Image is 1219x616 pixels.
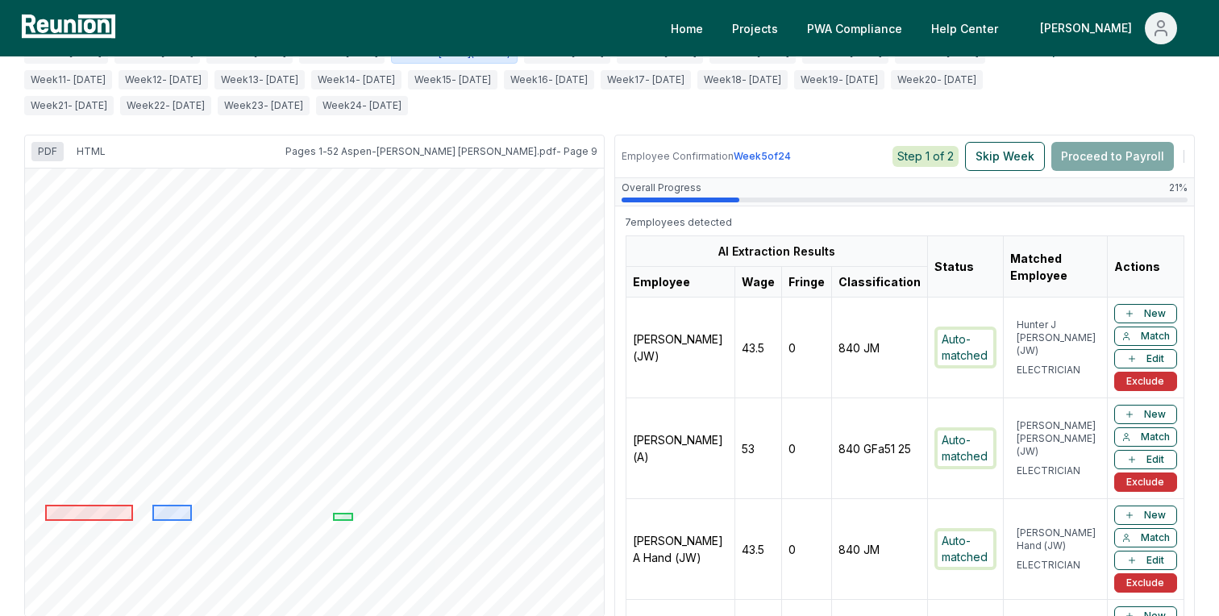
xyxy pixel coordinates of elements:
p: ELECTRICIAN [1017,364,1100,377]
button: Match [1114,427,1177,447]
p: Hunter J [PERSON_NAME] (JW) [1017,318,1100,364]
span: Overall Progress [622,181,701,194]
button: New [1114,506,1177,525]
span: Edit [1146,352,1164,365]
th: Status [928,236,1004,298]
span: Week 23 - [DATE] [218,96,310,115]
button: Match [1114,528,1177,547]
span: Week 12 - [DATE] [119,70,208,89]
button: Match [1114,327,1177,346]
span: Week 24 - [DATE] [316,96,408,115]
td: [PERSON_NAME] (A) [626,398,735,499]
td: 840 JM [831,499,927,600]
td: 43.5 [734,499,781,600]
button: Edit [1114,551,1177,570]
th: Wage [734,267,781,298]
button: [PERSON_NAME] [1027,12,1190,44]
td: 0 [781,298,831,398]
p: ELECTRICIAN [1017,559,1100,572]
span: Week 18 - [DATE] [697,70,788,89]
p: ELECTRICIAN [1017,464,1100,477]
td: 0 [781,398,831,499]
th: AI Extraction Results [626,236,928,267]
span: Week 5 of 24 [734,150,791,163]
span: Week 13 - [DATE] [214,70,305,89]
button: Exclude [1114,372,1177,391]
span: Week 20 - [DATE] [891,70,983,89]
span: New [1144,509,1166,522]
span: Week 21 - [DATE] [24,96,114,115]
a: PWA Compliance [794,12,915,44]
a: Help Center [918,12,1011,44]
span: 21 % [1169,181,1188,194]
a: Projects [719,12,791,44]
td: 0 [781,499,831,600]
span: Edit [1146,453,1164,466]
div: Auto-matched [934,528,996,570]
span: Week 19 - [DATE] [794,70,884,89]
div: 7 employees detected [625,216,732,229]
div: [PERSON_NAME] [1040,12,1138,44]
td: 840 GFa51 25 [831,398,927,499]
span: Week 17 - [DATE] [601,70,691,89]
span: Week 11 - [DATE] [24,70,112,89]
span: Pages 1-52 Aspen-[PERSON_NAME] [PERSON_NAME].pdf - Page 9 [285,145,597,157]
span: Week 22 - [DATE] [120,96,211,115]
td: [PERSON_NAME] (JW) [626,298,735,398]
button: Edit [1114,450,1177,469]
span: Employee Confirmation [622,150,734,163]
span: New [1144,307,1166,320]
span: Week 14 - [DATE] [311,70,401,89]
span: Match [1141,431,1170,443]
td: [PERSON_NAME] A Hand (JW) [626,499,735,600]
th: Matched Employee [1003,236,1107,298]
button: Edit [1114,349,1177,368]
p: [PERSON_NAME] [PERSON_NAME] (JW) [1017,419,1100,464]
span: Match [1141,531,1170,544]
a: Home [658,12,716,44]
span: Week 16 - [DATE] [504,70,594,89]
div: Auto-matched [934,327,996,368]
th: Actions [1107,236,1184,298]
button: New [1114,405,1177,424]
td: 53 [734,398,781,499]
span: Week 15 - [DATE] [408,70,497,89]
button: New [1114,304,1177,323]
td: 840 JM [831,298,927,398]
th: Fringe [781,267,831,298]
span: Match [1141,330,1170,343]
span: Edit [1146,554,1164,567]
button: HTML [70,142,112,161]
td: 43.5 [734,298,781,398]
button: Exclude [1114,472,1177,492]
div: Step 1 of 2 [892,146,959,167]
th: Classification [831,267,927,298]
th: Employee [626,267,735,298]
span: New [1144,408,1166,421]
button: Skip Week [965,142,1045,171]
nav: Main [658,12,1203,44]
div: Auto-matched [934,427,996,469]
button: Exclude [1114,573,1177,593]
p: [PERSON_NAME] Hand (JW) [1017,527,1100,559]
button: PDF [31,142,64,161]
